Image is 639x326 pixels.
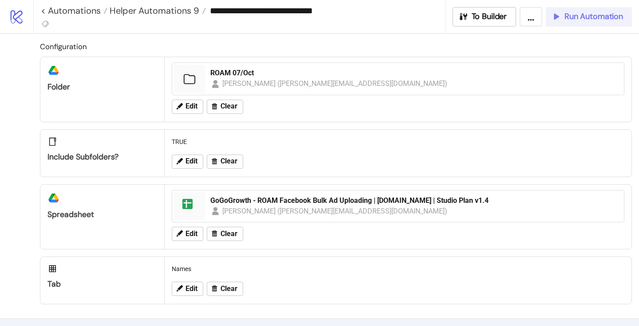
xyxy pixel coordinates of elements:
div: Names [168,260,628,277]
a: < Automations [41,6,107,15]
div: [PERSON_NAME] ([PERSON_NAME][EMAIL_ADDRESS][DOMAIN_NAME]) [222,78,448,89]
span: Clear [221,102,237,110]
button: Clear [207,155,243,169]
button: Edit [172,100,203,114]
button: To Builder [453,7,517,27]
div: Include subfolders? [47,152,157,162]
div: GoGoGrowth - ROAM Facebook Bulk Ad Uploading | [DOMAIN_NAME] | Studio Plan v1.4 [210,196,619,206]
span: Edit [185,157,197,165]
span: Edit [185,230,197,238]
span: Run Automation [564,12,623,22]
button: Edit [172,155,203,169]
div: [PERSON_NAME] ([PERSON_NAME][EMAIL_ADDRESS][DOMAIN_NAME]) [222,206,448,217]
span: Clear [221,157,237,165]
span: Edit [185,102,197,110]
h2: Configuration [40,41,632,52]
span: Clear [221,230,237,238]
div: Folder [47,82,157,92]
div: Tab [47,279,157,289]
button: Edit [172,282,203,296]
button: Edit [172,227,203,241]
a: Helper Automations 9 [107,6,206,15]
span: Helper Automations 9 [107,5,199,16]
button: Clear [207,100,243,114]
div: ROAM 07/Oct [210,68,619,78]
span: Edit [185,285,197,293]
button: Clear [207,227,243,241]
div: TRUE [168,133,628,150]
button: Clear [207,282,243,296]
span: Clear [221,285,237,293]
button: Run Automation [546,7,632,27]
button: ... [520,7,542,27]
span: To Builder [472,12,507,22]
div: Spreadsheet [47,210,157,220]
